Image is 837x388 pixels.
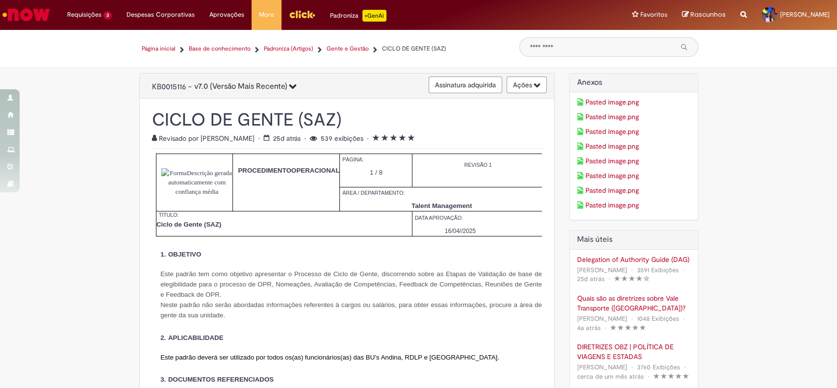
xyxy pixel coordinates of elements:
time: 29/07/2025 17:40:49 [577,372,644,381]
span: CICLO DE GENTE (SAZ) [382,45,446,52]
button: 7.0 (Versão Mais Recente) [194,78,297,95]
div: Padroniza [330,10,386,22]
span: [PERSON_NAME] [780,10,830,19]
a: Download de anexo Pasted image.png [577,127,690,136]
i: 4 [399,134,406,141]
span: • [304,134,308,143]
span: • [603,321,609,335]
span: Rascunhos [690,10,726,19]
a: Download de anexo Pasted image.png [577,171,690,181]
a: Download de anexo Pasted image.png [577,97,690,107]
span: • [681,263,686,277]
a: Rascunhos [682,10,726,20]
span: 3760 Exibições [637,363,680,371]
span: 25d atrás [577,275,605,283]
img: ServiceNow [1,5,51,25]
span: Favoritos [640,10,667,20]
span: [PERSON_NAME] [577,266,627,274]
img: click_logo_yellow_360x200.png [289,7,315,22]
span: [PERSON_NAME] [577,314,627,323]
span: TÍTULO: [159,212,179,218]
span: • [629,312,635,325]
span: OPERACIONAL [291,167,339,174]
a: DIRETRIZES OBZ | POLÍTICA DE VIAGENS E ESTADAS [577,342,690,362]
span: Ciclo de Gente (SAZ) [156,221,222,228]
ul: Anexos [577,95,690,212]
span: - [188,82,297,92]
span: 25d atrás [273,134,301,143]
h1: CICLO DE GENTE (SAZ) [152,111,542,129]
span: Este padrão deverá ser utilizado por todos os(as) funcionários(as) das BU’s Andina, RDLP e [GEOGR... [160,354,499,361]
span: • [367,134,371,143]
span: PROCEDIMENTO [238,167,291,174]
span: 3 [103,11,112,20]
span: REVISÃO 1 [464,162,492,168]
span: Talent Management [411,202,472,209]
span: [PERSON_NAME] [577,363,627,371]
span: • [682,361,688,374]
span: PÁGINA: [342,156,363,162]
h2: Anexos [577,78,690,87]
span: ÁREA / DEPARTAMENTO: [342,190,405,196]
span: 4a atrás [577,324,601,332]
span: More [259,10,274,20]
a: Delegation of Authority Guide (DAG) [577,255,690,264]
a: Base de conhecimento [189,45,251,53]
time: 04/08/2025 15:44:51 [577,275,605,283]
span: Classificação média do artigo - 5.0 de 5 estrelas [373,134,415,143]
a: Padroniza (Artigos) [264,45,313,53]
a: Download de anexo Pasted image.png [577,141,690,151]
a: Download de anexo Pasted image.png [577,200,690,210]
span: DATA APROVAÇÃO: [415,215,463,221]
button: Mais ações. [507,77,547,93]
i: 3 [390,134,397,141]
h2: Artigos Mais Úteis [577,235,690,244]
span: • [607,272,612,285]
span: 1048 Exibições [637,314,679,323]
span: • [646,370,652,383]
i: 5 [408,134,415,141]
a: Gente e Gestão [327,45,369,53]
span: 3591 Exibições [637,266,679,274]
span: Neste padrão não serão abordadas informações referentes à cargos ou salários, para obter essas in... [160,301,542,319]
span: Requisições [67,10,101,20]
span: Aprovações [209,10,244,20]
h1: 3. DOCUMENTOS REFERENCIADOS [170,376,542,384]
i: 1 [373,134,380,141]
h1: 2. APLICABILIDADE [170,335,542,342]
p: +GenAi [362,10,386,22]
span: Revisado por [PERSON_NAME] [152,134,256,143]
span: • [258,134,262,143]
a: Download de anexo Pasted image.png [577,112,690,122]
a: Download de anexo Pasted image.png [577,156,690,166]
a: Quais são as diretrizes sobre Vale Transporte ([GEOGRAPHIC_DATA])? [577,293,690,313]
span: 16/04//2025 [445,228,476,234]
img: FormaDescrição gerada automaticamente com confiança média [161,168,233,196]
h1: 1. OBJETIVO [170,251,542,259]
span: 539 exibições [321,134,363,143]
span: KB0015116 [152,82,186,92]
span: cerca de um mês atrás [577,372,644,381]
span: • [681,312,687,325]
i: 2 [381,134,388,141]
a: Página inicial [142,45,176,53]
span: • [629,263,635,277]
time: 29/10/2021 14:50:07 [577,324,601,332]
span: • [629,361,635,374]
a: Download de anexo Pasted image.png [577,185,690,195]
span: Despesas Corporativas [127,10,195,20]
span: 1 / 8 [370,169,382,176]
button: Assinatura adquirida [429,77,502,93]
span: Este padrão tem como objetivo apresentar o Processo de Ciclo de Gente, discorrendo sobre as Etapa... [160,270,542,298]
